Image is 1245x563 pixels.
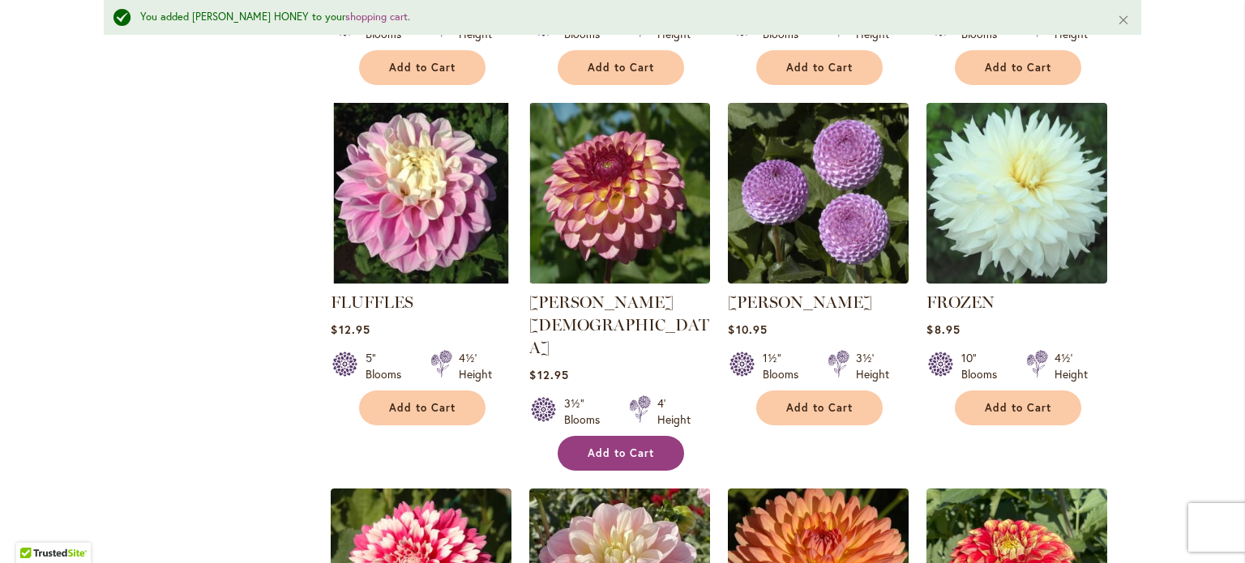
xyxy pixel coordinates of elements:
[529,271,710,287] a: FOXY LADY
[359,390,486,425] button: Add to Cart
[588,446,654,460] span: Add to Cart
[558,436,684,471] button: Add to Cart
[529,103,710,284] img: FOXY LADY
[955,390,1081,425] button: Add to Cart
[564,395,610,428] div: 3½" Blooms
[786,61,853,75] span: Add to Cart
[389,401,456,415] span: Add to Cart
[756,390,883,425] button: Add to Cart
[588,61,654,75] span: Add to Cart
[728,103,909,284] img: FRANK HOLMES
[786,401,853,415] span: Add to Cart
[359,50,486,85] button: Add to Cart
[961,350,1007,382] div: 10" Blooms
[985,401,1051,415] span: Add to Cart
[763,350,808,382] div: 1½" Blooms
[728,271,909,287] a: FRANK HOLMES
[926,292,995,312] a: FROZEN
[926,271,1107,287] a: Frozen
[926,103,1107,284] img: Frozen
[345,10,408,23] a: shopping cart
[926,322,960,337] span: $8.95
[459,350,492,382] div: 4½' Height
[985,61,1051,75] span: Add to Cart
[331,103,511,284] img: FLUFFLES
[955,50,1081,85] button: Add to Cart
[1055,350,1088,382] div: 4½' Height
[331,292,413,312] a: FLUFFLES
[558,50,684,85] button: Add to Cart
[856,350,889,382] div: 3½' Height
[140,10,1093,25] div: You added [PERSON_NAME] HONEY to your .
[756,50,883,85] button: Add to Cart
[389,61,456,75] span: Add to Cart
[12,505,58,551] iframe: Launch Accessibility Center
[728,292,872,312] a: [PERSON_NAME]
[331,322,370,337] span: $12.95
[331,271,511,287] a: FLUFFLES
[529,292,709,357] a: [PERSON_NAME][DEMOGRAPHIC_DATA]
[366,350,411,382] div: 5" Blooms
[529,367,568,382] span: $12.95
[657,395,691,428] div: 4' Height
[728,322,767,337] span: $10.95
